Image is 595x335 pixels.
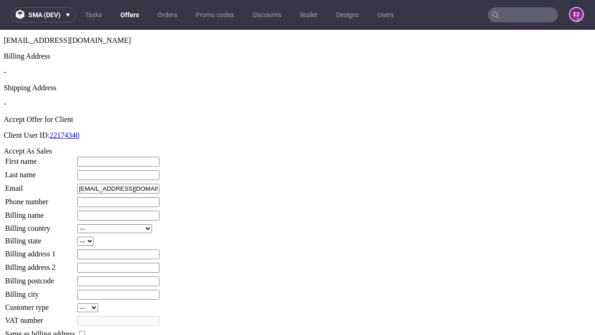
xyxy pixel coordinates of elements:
[5,260,76,270] td: Billing city
[50,101,79,109] a: 22174340
[5,127,76,137] td: First name
[5,286,76,296] td: VAT number
[5,140,76,151] td: Last name
[4,7,131,14] span: [EMAIL_ADDRESS][DOMAIN_NAME]
[4,117,591,126] div: Accept As Sales
[4,101,591,110] p: Client User ID:
[5,273,76,283] td: Customer type
[5,207,76,216] td: Billing state
[294,7,323,22] a: Wallet
[5,181,76,191] td: Billing name
[5,194,76,204] td: Billing country
[5,299,76,309] td: Same as billing address
[5,219,76,230] td: Billing address 1
[5,167,76,178] td: Phone number
[4,70,6,78] span: -
[152,7,183,22] a: Orders
[4,54,591,62] div: Shipping Address
[372,7,399,22] a: Users
[190,7,239,22] a: Promo codes
[247,7,287,22] a: Discounts
[570,8,583,21] figcaption: e2
[5,233,76,243] td: Billing address 2
[4,86,591,94] div: Accept Offer for Client
[28,12,60,18] span: sma (dev)
[115,7,145,22] a: Offers
[4,38,6,46] span: -
[5,154,76,164] td: Email
[4,22,591,31] div: Billing Address
[79,7,107,22] a: Tasks
[11,7,76,22] button: sma (dev)
[331,7,364,22] a: Designs
[5,246,76,257] td: Billing postcode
